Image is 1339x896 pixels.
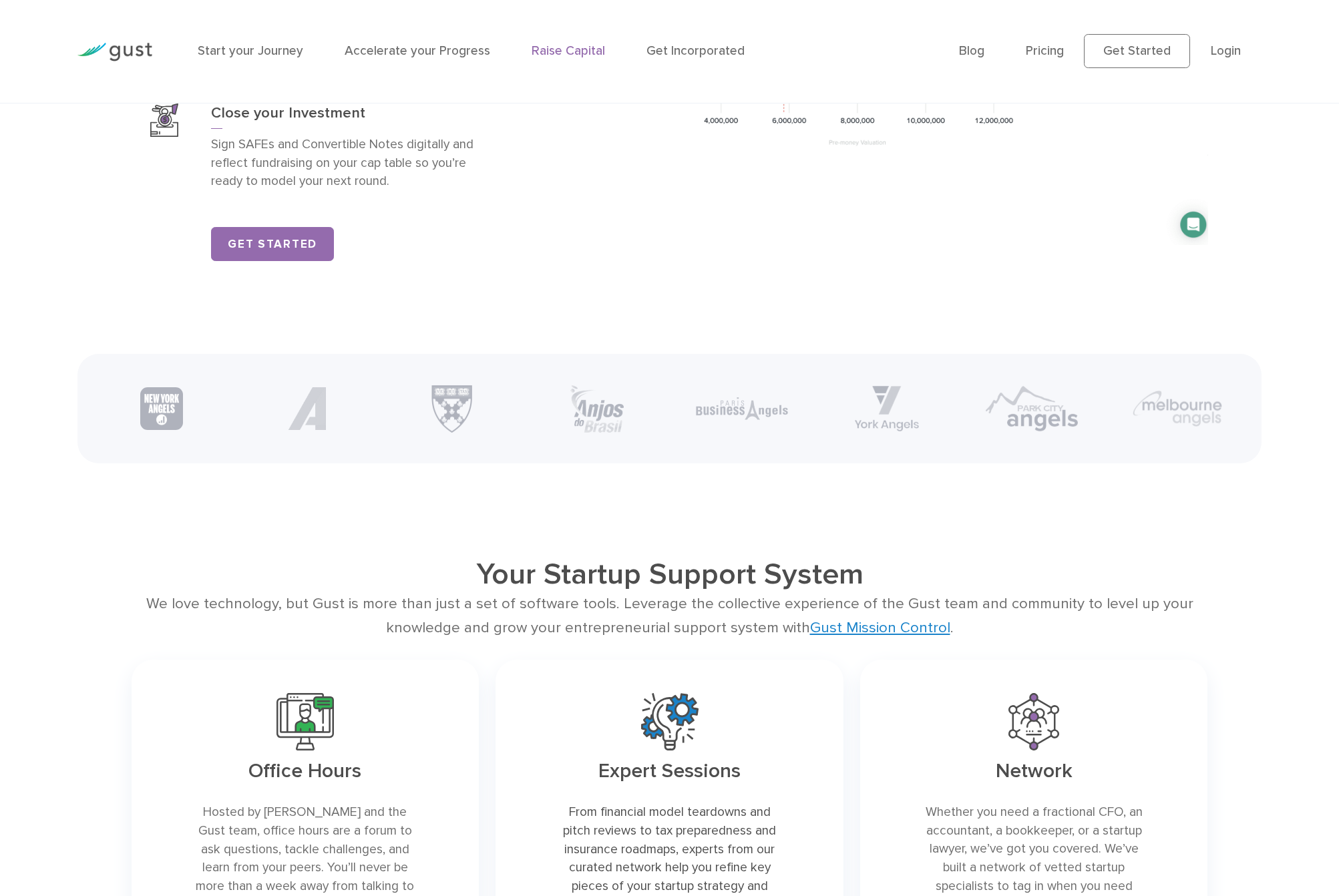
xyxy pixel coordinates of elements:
[1131,389,1224,429] img: Melbourne Angels
[198,43,303,58] a: Start your Journey
[810,619,950,636] a: Gust Mission Control
[285,387,328,430] img: Partner
[345,43,490,58] a: Accelerate your Progress
[959,43,984,58] a: Blog
[131,84,507,210] a: Close Your InvestmentClose your InvestmentSign SAFEs and Convertible Notes digitally and reflect ...
[696,397,789,420] img: Paris Business Angels
[570,385,624,433] img: Anjos Brasil
[1084,34,1189,68] a: Get Started
[211,103,488,129] h3: Close your Investment
[429,385,475,433] img: Harvard Business School
[1211,43,1241,58] a: Login
[646,43,745,58] a: Get Incorporated
[532,43,605,58] a: Raise Capital
[131,592,1207,640] div: We love technology, but Gust is more than just a set of software tools. Leverage the collective e...
[855,386,919,431] img: York Angels
[239,556,1101,592] h2: Your Startup Support System
[77,43,152,61] img: Gust Logo
[986,385,1079,433] img: Park City Angels
[150,103,178,137] img: Close Your Investment
[211,136,488,191] p: Sign SAFEs and Convertible Notes digitally and reflect fundraising on your cap table so you’re re...
[140,387,183,430] img: New York Angels
[1026,43,1064,58] a: Pricing
[211,227,335,261] a: Get Started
